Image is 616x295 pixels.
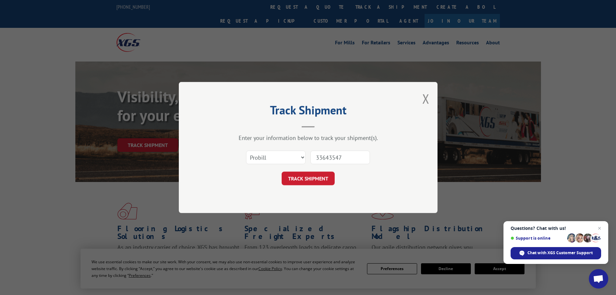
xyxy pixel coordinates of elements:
[511,236,565,241] span: Support is online
[589,269,608,289] a: Open chat
[511,247,601,259] span: Chat with XGS Customer Support
[310,151,370,164] input: Number(s)
[527,250,593,256] span: Chat with XGS Customer Support
[511,226,601,231] span: Questions? Chat with us!
[282,172,335,185] button: TRACK SHIPMENT
[211,106,405,118] h2: Track Shipment
[422,90,429,107] button: Close modal
[211,134,405,142] div: Enter your information below to track your shipment(s).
